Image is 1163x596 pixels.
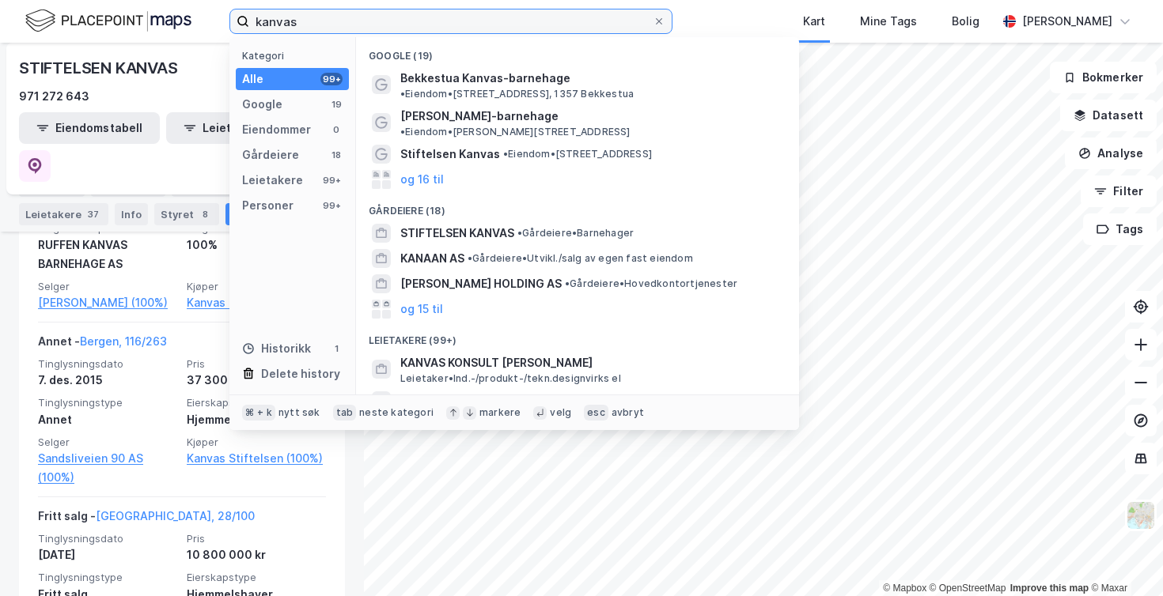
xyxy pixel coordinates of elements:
div: 100% [187,236,326,255]
div: Alle [242,70,263,89]
a: Bergen, 116/263 [80,334,167,348]
span: STIFTELSEN KANVAS [400,391,514,410]
button: Analyse [1065,138,1157,169]
div: [PERSON_NAME] [1022,12,1112,31]
div: Eiendommer [242,120,311,139]
div: Google (19) [356,37,799,66]
button: Bokmerker [1050,62,1157,93]
a: Improve this map [1010,583,1089,594]
a: Mapbox [883,583,926,594]
span: Leietaker • Ind.-/produkt-/tekn.designvirks el [400,372,621,385]
span: Gårdeiere • Hovedkontortjenester [565,277,737,290]
span: KANVAS KONSULT [PERSON_NAME] [400,353,780,372]
div: avbryt [612,406,644,419]
a: Kanvas Stiftelsen (100%) [187,293,326,312]
a: Kanvas Stiftelsen (100%) [187,449,326,468]
span: Eiendom • [PERSON_NAME][STREET_ADDRESS] [400,126,631,138]
div: Fritt salg - [38,507,255,532]
button: Tags [1083,213,1157,245]
div: Gårdeiere [242,145,299,164]
div: [DATE] [38,545,177,564]
img: logo.f888ab2527a4732fd821a326f86c7f29.svg [25,7,191,35]
div: 1 [330,342,343,355]
a: Sandsliveien 90 AS (100%) [38,449,177,487]
span: Tinglysningsdato [38,532,177,545]
div: Transaksjoner [225,203,335,225]
div: markere [479,406,521,419]
div: 18 [330,149,343,161]
span: Selger [38,280,177,293]
div: Annet [38,410,177,429]
div: Styret [154,203,219,225]
span: Selger [38,436,177,449]
span: [PERSON_NAME] HOLDING AS [400,274,562,293]
span: Tinglysningstype [38,571,177,584]
span: Gårdeiere • Barnehager [517,227,634,240]
button: Filter [1081,175,1157,207]
div: Kategori [242,50,349,62]
div: ⌘ + k [242,405,275,421]
span: Tinglysningstype [38,396,177,409]
span: • [565,277,570,289]
div: 99+ [320,174,343,187]
div: Kart [803,12,825,31]
span: • [400,126,405,138]
span: Eierskapstype [187,396,326,409]
div: Historikk [242,339,311,358]
a: [GEOGRAPHIC_DATA], 28/100 [96,509,255,522]
div: 971 272 643 [19,87,89,106]
span: • [468,252,472,264]
span: • [503,148,508,160]
div: Annet - [38,332,167,357]
span: Stiftelsen Kanvas [400,145,500,164]
img: Z [1126,500,1156,530]
a: [PERSON_NAME] (100%) [38,293,177,312]
div: Gårdeiere (18) [356,192,799,221]
div: Personer [242,196,294,215]
span: KANAAN AS [400,249,464,268]
span: Pris [187,532,326,545]
div: 99+ [320,73,343,85]
div: 0 [330,123,343,136]
button: Leietakertabell [166,112,307,144]
div: STIFTELSEN KANVAS [19,55,181,81]
div: 19 [330,98,343,111]
div: tab [333,405,357,421]
div: 99+ [320,199,343,212]
button: og 15 til [400,300,443,319]
div: Leietakere [19,203,108,225]
button: Eiendomstabell [19,112,160,144]
span: [PERSON_NAME]-barnehage [400,107,559,126]
iframe: Chat Widget [1084,520,1163,596]
button: og 16 til [400,170,444,189]
div: 37 300 000 kr [187,371,326,390]
span: STIFTELSEN KANVAS [400,224,514,243]
div: Mine Tags [860,12,917,31]
div: neste kategori [359,406,434,419]
span: • [400,88,405,100]
span: Kjøper [187,280,326,293]
div: Leietakere [242,171,303,190]
div: 8 [197,206,213,222]
input: Søk på adresse, matrikkel, gårdeiere, leietakere eller personer [249,9,653,33]
span: Eierskapstype [187,571,326,584]
div: 10 800 000 kr [187,545,326,564]
button: Datasett [1060,100,1157,131]
div: Hjemmelshaver [187,410,326,429]
div: Leietakere (99+) [356,322,799,350]
span: Bekkestua Kanvas-barnehage [400,69,570,88]
div: velg [550,406,571,419]
span: Kjøper [187,436,326,449]
div: RUFFEN KANVAS BARNEHAGE AS [38,236,177,273]
span: Eiendom • [STREET_ADDRESS] [503,148,652,160]
span: Gårdeiere • Utvikl./salg av egen fast eiendom [468,252,693,265]
div: Google [242,95,282,114]
div: Info [115,203,148,225]
div: nytt søk [278,406,320,419]
div: 37 [85,206,102,222]
div: Delete history [261,364,340,383]
span: Pris [187,357,326,371]
span: • [517,227,522,239]
a: OpenStreetMap [930,583,1006,594]
div: esc [584,405,608,421]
